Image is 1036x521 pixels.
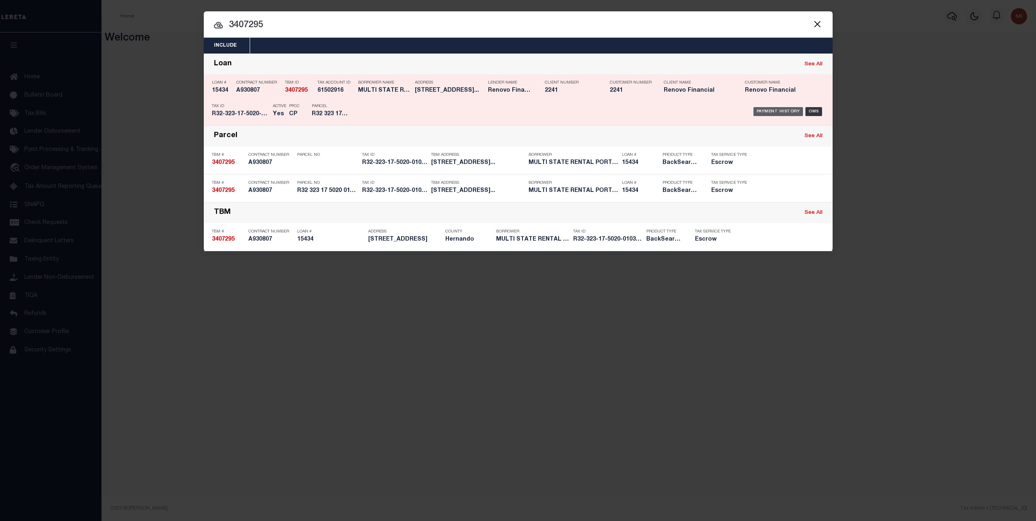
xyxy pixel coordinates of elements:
[445,229,492,234] p: County
[529,187,618,194] h5: MULTI STATE RENTAL PORTFOLIO LLC
[415,80,484,85] p: Address
[610,80,652,85] p: Customer Number
[362,153,427,157] p: Tax ID
[248,153,293,157] p: Contract Number
[273,104,286,109] p: Active
[663,187,699,194] h5: BackSearch,Escrow
[711,159,748,166] h5: Escrow
[297,181,358,185] p: Parcel No
[362,159,427,166] h5: R32-323-17-5020-0103-0030
[573,229,642,234] p: Tax ID
[204,18,833,32] input: Start typing...
[622,159,658,166] h5: 15434
[297,187,358,194] h5: R32 323 17 5020 0103 0030
[711,153,748,157] p: Tax Service Type
[529,153,618,157] p: Borrower
[212,111,269,118] h5: R32-323-17-5020-0103-0030
[214,131,237,141] div: Parcel
[488,80,533,85] p: Lender Name
[664,80,733,85] p: Client Name
[212,181,244,185] p: TBM #
[248,236,293,243] h5: A930807
[204,38,247,54] button: Include
[745,80,814,85] p: Customer Name
[663,159,699,166] h5: BackSearch,Escrow
[622,187,658,194] h5: 15434
[297,153,358,157] p: Parcel No
[248,187,293,194] h5: A930807
[212,159,244,166] h5: 3407295
[248,159,293,166] h5: A930807
[212,188,235,194] strong: 3407295
[805,62,822,67] a: See All
[317,87,354,94] h5: 61502916
[805,210,822,215] a: See All
[695,229,736,234] p: Tax Service Type
[317,80,354,85] p: Tax Account ID
[573,236,642,243] h5: R32-323-17-5020-0103-0030
[368,229,441,234] p: Address
[745,87,814,94] h5: Renovo Financial
[212,160,235,166] strong: 3407295
[297,229,364,234] p: Loan #
[212,80,232,85] p: Loan #
[445,236,492,243] h5: Hernando
[212,237,235,242] strong: 3407295
[289,111,300,118] h5: CP
[212,236,244,243] h5: 3407295
[285,80,313,85] p: TBM ID
[711,181,748,185] p: Tax Service Type
[610,87,650,94] h5: 2241
[431,159,524,166] h5: 1098 Edgehill Avenue Spring Hil...
[248,229,293,234] p: Contract Number
[312,111,348,118] h5: R32 323 17 5020 0103 0030
[622,153,658,157] p: Loan #
[664,87,733,94] h5: Renovo Financial
[285,87,313,94] h5: 3407295
[212,153,244,157] p: TBM #
[496,236,569,243] h5: MULTI STATE RENTAL PORTFOLIO LLC
[545,80,598,85] p: Client Number
[368,236,441,243] h5: 1098 Edgehill Avenue
[496,229,569,234] p: Borrower
[812,19,823,29] button: Close
[214,208,231,217] div: TBM
[415,87,484,94] h5: 1098 Edgehill Avenue Spring Hil...
[431,187,524,194] h5: 1098 Edgehill Avenue Spring Hil...
[362,181,427,185] p: Tax ID
[212,229,244,234] p: TBM #
[431,153,524,157] p: TBM Address
[297,236,364,243] h5: 15434
[695,236,736,243] h5: Escrow
[358,87,411,94] h5: MULTI STATE RENTAL PORTFOLIO LLC
[753,107,803,116] div: Payment History
[529,181,618,185] p: Borrower
[289,104,300,109] p: PPCC
[711,187,748,194] h5: Escrow
[212,187,244,194] h5: 3407295
[805,107,822,116] div: OMS
[622,181,658,185] p: Loan #
[214,60,232,69] div: Loan
[358,80,411,85] p: Borrower Name
[248,181,293,185] p: Contract Number
[212,87,232,94] h5: 15434
[646,236,683,243] h5: BackSearch,Escrow
[285,88,308,93] strong: 3407295
[236,80,281,85] p: Contract Number
[663,153,699,157] p: Product Type
[663,181,699,185] p: Product Type
[529,159,618,166] h5: MULTI STATE RENTAL PORTFOLIO LLC
[273,111,285,118] h5: Yes
[805,133,822,139] a: See All
[312,104,348,109] p: Parcel
[362,187,427,194] h5: R32-323-17-5020-0103-0030
[545,87,598,94] h5: 2241
[488,87,533,94] h5: Renovo Financial
[212,104,269,109] p: Tax ID
[431,181,524,185] p: TBM Address
[236,87,281,94] h5: A930807
[646,229,683,234] p: Product Type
